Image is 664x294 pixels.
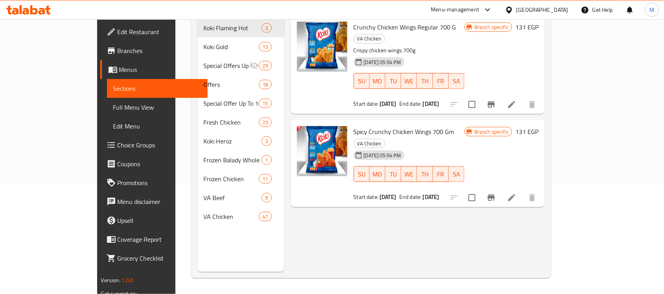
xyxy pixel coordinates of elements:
span: MO [373,169,382,180]
div: Koki Gold13 [197,37,284,56]
a: Menu disclaimer [100,192,208,211]
b: [DATE] [423,192,439,202]
span: Branches [118,46,202,55]
span: [DATE] 05:54 PM [361,152,404,159]
p: Crispy chicken wings 700g [354,46,465,55]
div: items [262,193,271,202]
h6: 131 EGP [515,126,539,137]
span: Edit Restaurant [118,27,202,37]
button: WE [401,166,417,182]
a: Menus [100,60,208,79]
span: TU [389,75,398,87]
div: VA Chicken47 [197,207,284,226]
span: Branch specific [471,128,512,136]
div: Fresh Chicken23 [197,113,284,132]
span: 3 [262,138,271,145]
button: MO [370,166,385,182]
a: Upsell [100,211,208,230]
button: delete [523,95,542,114]
span: Offers [204,80,259,89]
a: Edit Menu [107,117,208,136]
div: VA Chicken [354,139,385,148]
span: FR [436,75,446,87]
a: Choice Groups [100,136,208,154]
span: VA Chicken [204,212,259,221]
span: Menu disclaimer [118,197,202,206]
span: VA Beef [204,193,262,202]
button: SA [449,166,465,182]
b: [DATE] [380,192,396,202]
div: Koki Heroz3 [197,132,284,151]
span: WE [404,75,414,87]
a: Full Menu View [107,98,208,117]
span: Edit Menu [113,121,202,131]
div: [GEOGRAPHIC_DATA] [516,6,568,14]
span: Koki Gold [204,42,259,51]
span: Select to update [464,96,480,113]
div: items [262,136,271,146]
span: Version: [101,275,120,285]
button: FR [433,166,449,182]
div: Special Offer Up To 10% Off15 [197,94,284,113]
span: VA Chicken [354,34,385,43]
nav: Menu sections [197,15,284,229]
b: [DATE] [380,99,396,109]
b: [DATE] [423,99,439,109]
a: Edit menu item [507,193,516,202]
span: 15 [259,100,271,107]
span: Fresh Chicken [204,118,259,127]
span: Branch specific [471,24,512,31]
div: VA Beef9 [197,188,284,207]
span: Start date: [354,192,379,202]
a: Coupons [100,154,208,173]
h6: 131 EGP [515,22,539,33]
div: items [259,80,271,89]
span: 18 [259,81,271,88]
span: 29 [259,62,271,70]
span: Frozen Balady Whole Chicken [204,155,262,165]
span: [DATE] 05:54 PM [361,59,404,66]
svg: Inactive section [249,61,259,70]
span: 1 [262,156,271,164]
span: Spicy Crunchy Chicken Wings 700 Gm [354,126,454,138]
span: SU [357,169,367,180]
div: Special Offer Up To 10% Off [204,99,259,108]
div: Menu-management [431,5,480,15]
div: items [259,61,271,70]
span: Start date: [354,99,379,109]
span: 9 [262,194,271,202]
span: Koki Heroz [204,136,262,146]
div: Frozen Chicken [204,174,259,184]
div: VA Chicken [354,34,385,44]
a: Edit menu item [507,100,516,109]
span: Full Menu View [113,103,202,112]
span: M [650,6,655,14]
div: items [259,174,271,184]
span: End date: [399,192,421,202]
span: TH [420,169,430,180]
div: Frozen Balady Whole Chicken1 [197,151,284,169]
span: Coverage Report [118,235,202,244]
div: items [259,118,271,127]
div: items [262,23,271,33]
button: delete [523,188,542,207]
button: TH [417,73,433,89]
span: Select to update [464,189,480,206]
span: Grocery Checklist [118,254,202,263]
img: Crunchy Chicken Wings Regular 700 G [297,22,347,72]
button: SU [354,73,370,89]
span: Promotions [118,178,202,187]
span: SA [452,75,461,87]
div: Special Offers Up To 25%29 [197,56,284,75]
a: Edit Restaurant [100,22,208,41]
span: 1.0.0 [122,275,134,285]
button: FR [433,73,449,89]
span: 47 [259,213,271,220]
button: SU [354,166,370,182]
